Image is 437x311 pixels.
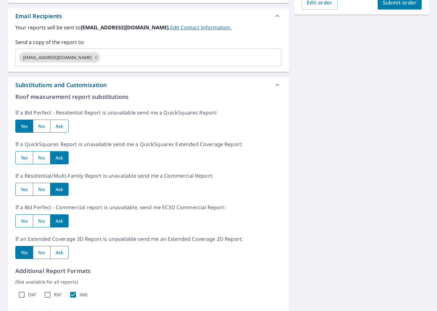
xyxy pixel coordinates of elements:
label: Your reports will be sent to [15,24,281,31]
label: DXF [28,292,36,298]
div: Email Recipients [15,12,62,20]
p: Additional Report Formats [15,267,281,275]
p: If a Residential/Multi-Family Report is unavailable send me a Commercial Report: [15,172,281,180]
div: [EMAIL_ADDRESS][DOMAIN_NAME] [19,52,100,63]
span: [EMAIL_ADDRESS][DOMAIN_NAME] [19,55,95,61]
div: Substitutions and Customization [8,77,289,93]
p: If a QuickSquares Report is unavailable send me a QuickSquares Extended Coverage Report: [15,140,281,148]
p: Roof measurement report substitutions [15,93,281,101]
div: Email Recipients [8,8,289,24]
label: Send a copy of the report to: [15,38,281,46]
b: [EMAIL_ADDRESS][DOMAIN_NAME]. [81,24,170,31]
div: Substitutions and Customization [15,81,107,89]
label: RXF [54,292,62,298]
p: If a Bid Perfect - Residential Report is unavailable send me a QuickSquares Report: [15,109,281,116]
p: (Not available for all reports) [15,278,281,285]
a: EditContactInfo [170,24,231,31]
p: If a Bid Perfect - Commercial report is unavailable, send me EC3D Commercial Report: [15,204,281,211]
p: If an Extended Coverage 3D Report is unavailable send me an Extended Coverage 2D Report: [15,235,281,243]
label: XML [79,292,88,298]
